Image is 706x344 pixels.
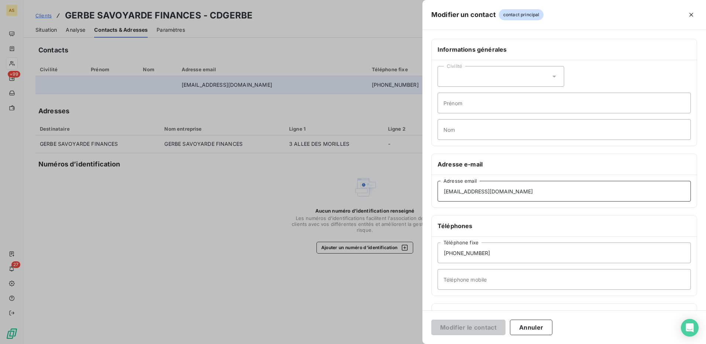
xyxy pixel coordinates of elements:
[681,319,699,337] div: Open Intercom Messenger
[438,93,691,113] input: placeholder
[438,160,691,169] h6: Adresse e-mail
[438,269,691,290] input: placeholder
[499,9,544,20] span: contact principal
[438,242,691,263] input: placeholder
[510,320,552,335] button: Annuler
[431,320,505,335] button: Modifier le contact
[438,119,691,140] input: placeholder
[438,310,691,319] div: Relance
[438,45,691,54] h6: Informations générales
[438,181,691,202] input: placeholder
[438,221,691,230] h6: Téléphones
[431,10,496,20] h5: Modifier un contact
